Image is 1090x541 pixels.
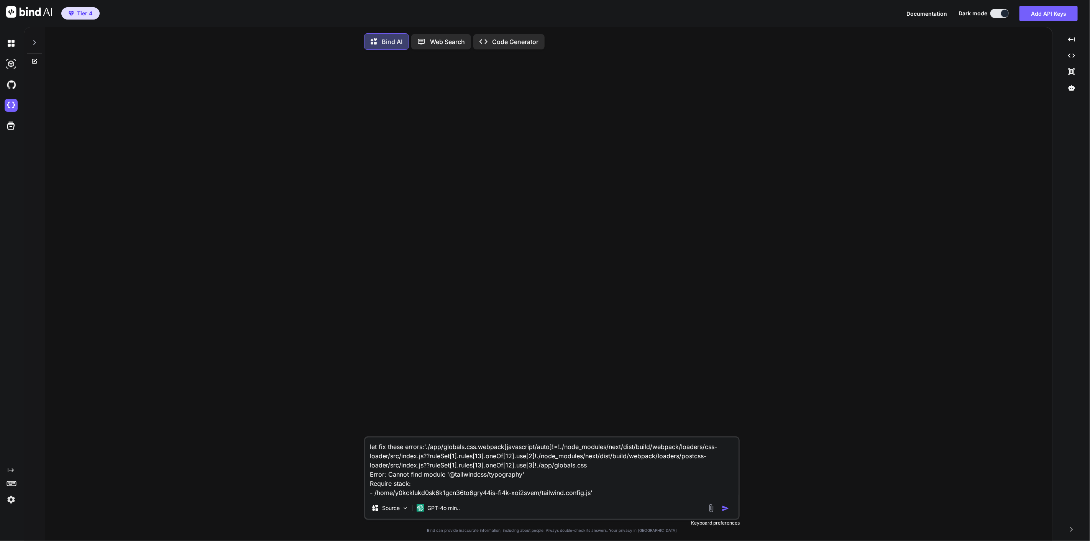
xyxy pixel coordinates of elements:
p: Keyboard preferences [364,520,740,526]
p: Bind AI [382,37,402,46]
img: Pick Models [402,505,409,511]
img: githubDark [5,78,18,91]
img: settings [5,493,18,506]
span: Tier 4 [77,10,92,17]
img: cloudideIcon [5,99,18,112]
button: Add API Keys [1019,6,1078,21]
p: Bind can provide inaccurate information, including about people. Always double-check its answers.... [364,528,740,533]
img: attachment [707,504,716,513]
p: GPT-4o min.. [427,504,460,512]
img: Bind AI [6,6,52,18]
img: GPT-4o mini [417,504,424,512]
p: Code Generator [492,37,538,46]
button: premiumTier 4 [61,7,100,20]
p: Source [382,504,400,512]
img: darkChat [5,37,18,50]
p: Web Search [430,37,465,46]
img: darkAi-studio [5,57,18,70]
span: Dark mode [959,10,987,17]
span: Documentation [906,10,947,17]
img: icon [722,505,729,512]
img: premium [69,11,74,16]
textarea: let fix these errors:'./app/globals.css.webpack[javascript/auto]!=!./node_modules/next/dist/build... [365,438,739,497]
button: Documentation [906,10,947,18]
